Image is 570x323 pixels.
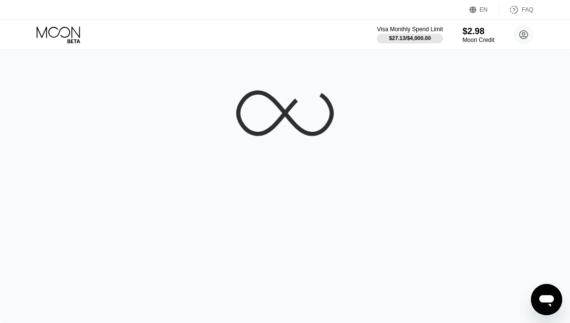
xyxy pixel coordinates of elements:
div: Visa Monthly Spend Limit$27.13/$4,000.00 [377,26,443,43]
div: FAQ [522,6,533,13]
div: $2.98Moon Credit [463,26,494,43]
div: EN [469,5,499,15]
div: Visa Monthly Spend Limit [377,26,443,33]
div: EN [480,6,488,13]
iframe: Button to launch messaging window [531,284,562,315]
div: FAQ [499,5,533,15]
div: Moon Credit [463,37,494,43]
div: $2.98 [463,26,494,37]
div: $27.13 / $4,000.00 [389,35,431,41]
